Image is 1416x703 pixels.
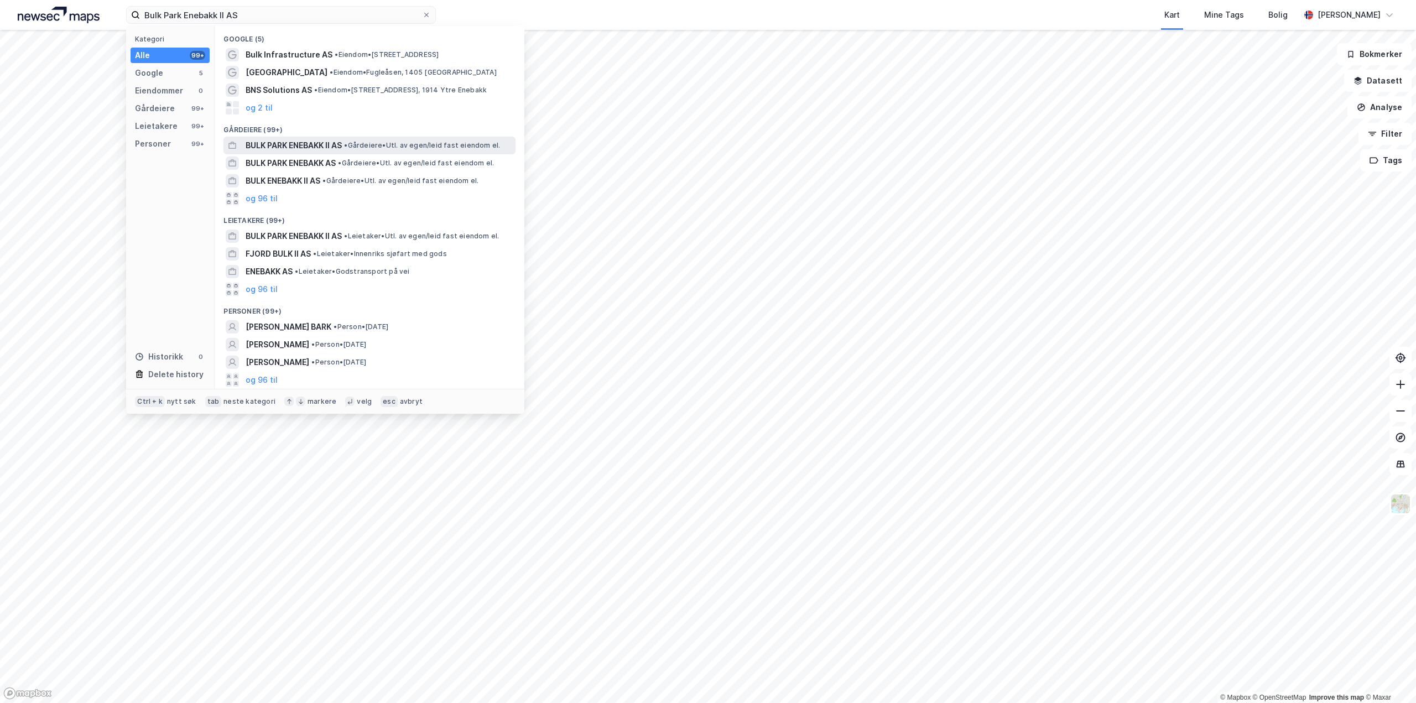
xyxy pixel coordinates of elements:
[190,104,205,113] div: 99+
[135,396,165,407] div: Ctrl + k
[313,249,316,258] span: •
[190,139,205,148] div: 99+
[1220,694,1251,701] a: Mapbox
[246,66,327,79] span: [GEOGRAPHIC_DATA]
[344,141,347,149] span: •
[313,249,446,258] span: Leietaker • Innenriks sjøfart med gods
[1337,43,1412,65] button: Bokmerker
[215,26,524,46] div: Google (5)
[140,7,422,23] input: Søk på adresse, matrikkel, gårdeiere, leietakere eller personer
[135,119,178,133] div: Leietakere
[1268,8,1288,22] div: Bolig
[335,50,338,59] span: •
[330,68,333,76] span: •
[1361,650,1416,703] iframe: Chat Widget
[135,49,150,62] div: Alle
[223,397,275,406] div: neste kategori
[311,358,366,367] span: Person • [DATE]
[311,358,315,366] span: •
[196,69,205,77] div: 5
[1347,96,1412,118] button: Analyse
[246,373,278,387] button: og 96 til
[246,265,293,278] span: ENEBAKK AS
[205,396,222,407] div: tab
[344,232,347,240] span: •
[295,267,409,276] span: Leietaker • Godstransport på vei
[344,141,500,150] span: Gårdeiere • Utl. av egen/leid fast eiendom el.
[330,68,496,77] span: Eiendom • Fugleåsen, 1405 [GEOGRAPHIC_DATA]
[311,340,315,348] span: •
[246,283,278,296] button: og 96 til
[167,397,196,406] div: nytt søk
[344,232,499,241] span: Leietaker • Utl. av egen/leid fast eiendom el.
[1253,694,1306,701] a: OpenStreetMap
[3,687,52,700] a: Mapbox homepage
[334,322,337,331] span: •
[135,84,183,97] div: Eiendommer
[135,137,171,150] div: Personer
[322,176,478,185] span: Gårdeiere • Utl. av egen/leid fast eiendom el.
[148,368,204,381] div: Delete history
[400,397,423,406] div: avbryt
[215,298,524,318] div: Personer (99+)
[1318,8,1381,22] div: [PERSON_NAME]
[135,35,210,43] div: Kategori
[196,352,205,361] div: 0
[295,267,298,275] span: •
[18,7,100,23] img: logo.a4113a55bc3d86da70a041830d287a7e.svg
[311,340,366,349] span: Person • [DATE]
[135,350,183,363] div: Historikk
[190,122,205,131] div: 99+
[215,117,524,137] div: Gårdeiere (99+)
[246,48,332,61] span: Bulk Infrastructure AS
[334,322,388,331] span: Person • [DATE]
[1360,149,1412,171] button: Tags
[246,356,309,369] span: [PERSON_NAME]
[338,159,341,167] span: •
[196,86,205,95] div: 0
[190,51,205,60] div: 99+
[246,157,336,170] span: BULK PARK ENEBAKK AS
[1344,70,1412,92] button: Datasett
[338,159,494,168] span: Gårdeiere • Utl. av egen/leid fast eiendom el.
[314,86,487,95] span: Eiendom • [STREET_ADDRESS], 1914 Ytre Enebakk
[308,397,336,406] div: markere
[314,86,317,94] span: •
[246,139,342,152] span: BULK PARK ENEBAKK II AS
[246,101,273,114] button: og 2 til
[246,247,311,261] span: FJORD BULK II AS
[246,174,320,188] span: BULK ENEBAKK II AS
[135,66,163,80] div: Google
[357,397,372,406] div: velg
[322,176,326,185] span: •
[246,320,331,334] span: [PERSON_NAME] BARK
[215,207,524,227] div: Leietakere (99+)
[1309,694,1364,701] a: Improve this map
[246,84,312,97] span: BNS Solutions AS
[1358,123,1412,145] button: Filter
[135,102,175,115] div: Gårdeiere
[1164,8,1180,22] div: Kart
[246,192,278,205] button: og 96 til
[246,338,309,351] span: [PERSON_NAME]
[381,396,398,407] div: esc
[335,50,439,59] span: Eiendom • [STREET_ADDRESS]
[246,230,342,243] span: BULK PARK ENEBAKK II AS
[1390,493,1411,514] img: Z
[1204,8,1244,22] div: Mine Tags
